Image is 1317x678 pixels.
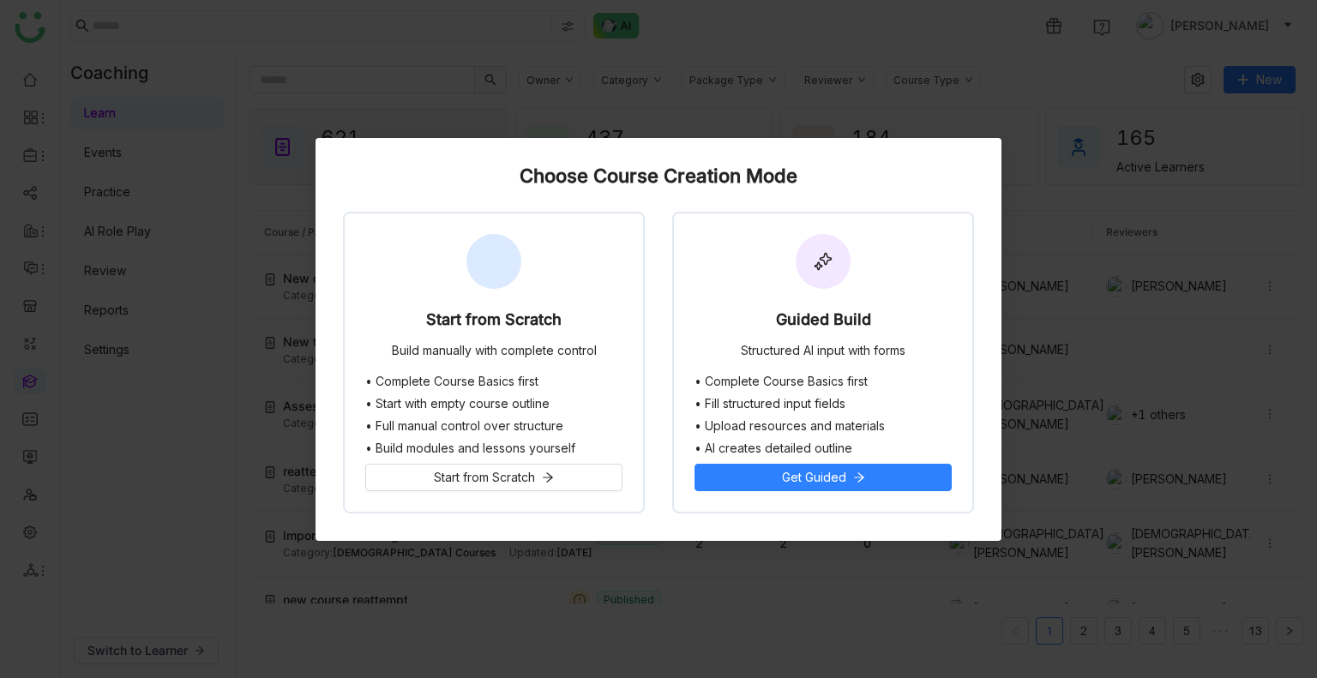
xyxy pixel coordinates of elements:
div: Build manually with complete control [392,344,597,361]
li: • Full manual control over structure [365,419,622,433]
div: Guided Build [776,311,871,335]
li: • AI creates detailed outline [695,441,952,455]
button: Close [955,138,1001,184]
li: • Build modules and lessons yourself [365,441,622,455]
li: • Complete Course Basics first [365,375,622,388]
div: Start from Scratch [426,311,562,335]
li: • Complete Course Basics first [695,375,952,388]
li: • Fill structured input fields [695,397,952,411]
div: Choose Course Creation Mode [343,165,974,186]
li: • Start with empty course outline [365,397,622,411]
span: Get Guided [782,468,846,487]
button: Get Guided [695,464,952,491]
span: Start from Scratch [434,468,535,487]
li: • Upload resources and materials [695,419,952,433]
div: Structured AI input with forms [741,344,905,361]
button: Start from Scratch [365,464,622,491]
